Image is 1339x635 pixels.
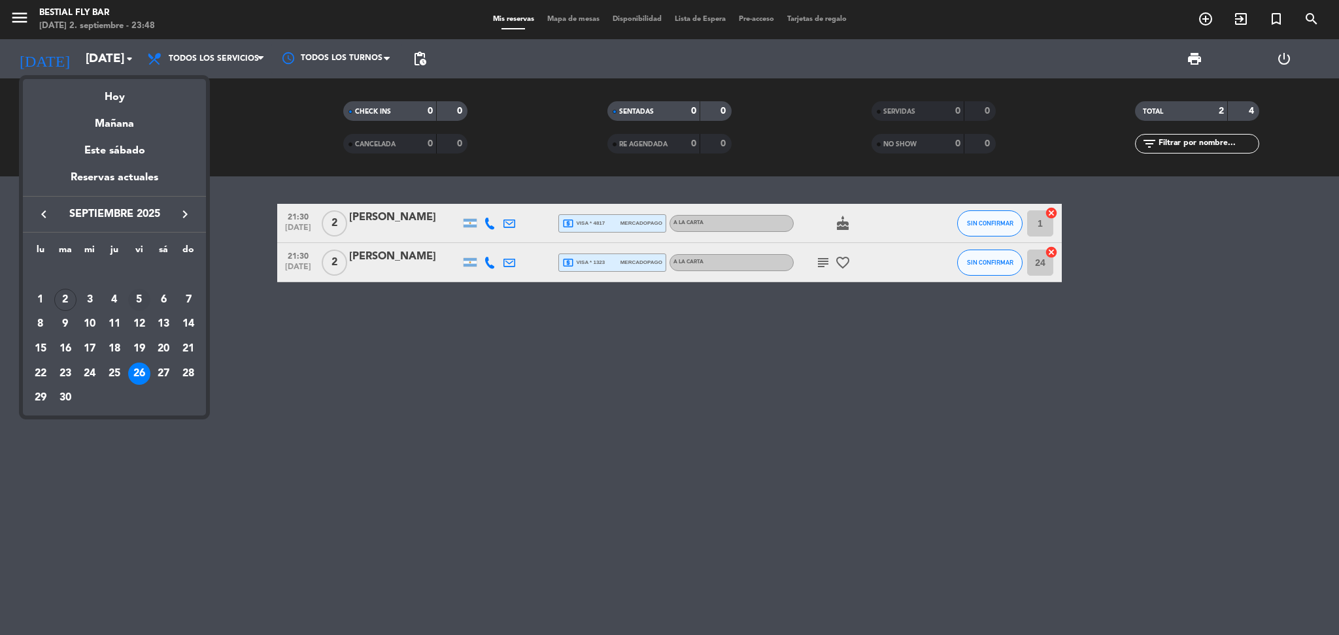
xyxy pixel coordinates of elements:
[29,313,52,335] div: 8
[152,336,177,361] td: 20 de septiembre de 2025
[28,263,201,287] td: SEP.
[152,287,177,312] td: 6 de septiembre de 2025
[152,242,177,263] th: sábado
[127,312,152,336] td: 12 de septiembre de 2025
[128,289,150,311] div: 5
[77,361,102,386] td: 24 de septiembre de 2025
[23,169,206,196] div: Reservas actuales
[23,133,206,169] div: Este sábado
[23,106,206,133] div: Mañana
[152,361,177,386] td: 27 de septiembre de 2025
[53,336,78,361] td: 16 de septiembre de 2025
[176,242,201,263] th: domingo
[102,242,127,263] th: jueves
[29,387,52,409] div: 29
[103,338,126,360] div: 18
[53,361,78,386] td: 23 de septiembre de 2025
[177,206,193,222] i: keyboard_arrow_right
[102,336,127,361] td: 18 de septiembre de 2025
[127,361,152,386] td: 26 de septiembre de 2025
[103,313,126,335] div: 11
[152,312,177,336] td: 13 de septiembre de 2025
[54,289,76,311] div: 2
[54,363,76,385] div: 23
[177,363,199,385] div: 28
[56,206,173,223] span: septiembre 2025
[78,338,101,360] div: 17
[102,287,127,312] td: 4 de septiembre de 2025
[128,338,150,360] div: 19
[77,242,102,263] th: miércoles
[152,338,175,360] div: 20
[53,287,78,312] td: 2 de septiembre de 2025
[77,312,102,336] td: 10 de septiembre de 2025
[152,289,175,311] div: 6
[29,289,52,311] div: 1
[176,336,201,361] td: 21 de septiembre de 2025
[28,312,53,336] td: 8 de septiembre de 2025
[127,336,152,361] td: 19 de septiembre de 2025
[54,387,76,409] div: 30
[28,336,53,361] td: 15 de septiembre de 2025
[103,289,126,311] div: 4
[176,312,201,336] td: 14 de septiembre de 2025
[53,385,78,410] td: 30 de septiembre de 2025
[176,361,201,386] td: 28 de septiembre de 2025
[177,289,199,311] div: 7
[173,206,197,223] button: keyboard_arrow_right
[78,363,101,385] div: 24
[78,313,101,335] div: 10
[127,242,152,263] th: viernes
[102,361,127,386] td: 25 de septiembre de 2025
[28,385,53,410] td: 29 de septiembre de 2025
[177,338,199,360] div: 21
[29,338,52,360] div: 15
[77,336,102,361] td: 17 de septiembre de 2025
[23,79,206,106] div: Hoy
[127,287,152,312] td: 5 de septiembre de 2025
[54,313,76,335] div: 9
[28,361,53,386] td: 22 de septiembre de 2025
[152,313,175,335] div: 13
[54,338,76,360] div: 16
[53,312,78,336] td: 9 de septiembre de 2025
[28,287,53,312] td: 1 de septiembre de 2025
[32,206,56,223] button: keyboard_arrow_left
[103,363,126,385] div: 25
[36,206,52,222] i: keyboard_arrow_left
[77,287,102,312] td: 3 de septiembre de 2025
[102,312,127,336] td: 11 de septiembre de 2025
[152,363,175,385] div: 27
[177,313,199,335] div: 14
[29,363,52,385] div: 22
[128,313,150,335] div: 12
[78,289,101,311] div: 3
[53,242,78,263] th: martes
[128,363,150,385] div: 26
[176,287,201,312] td: 7 de septiembre de 2025
[28,242,53,263] th: lunes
